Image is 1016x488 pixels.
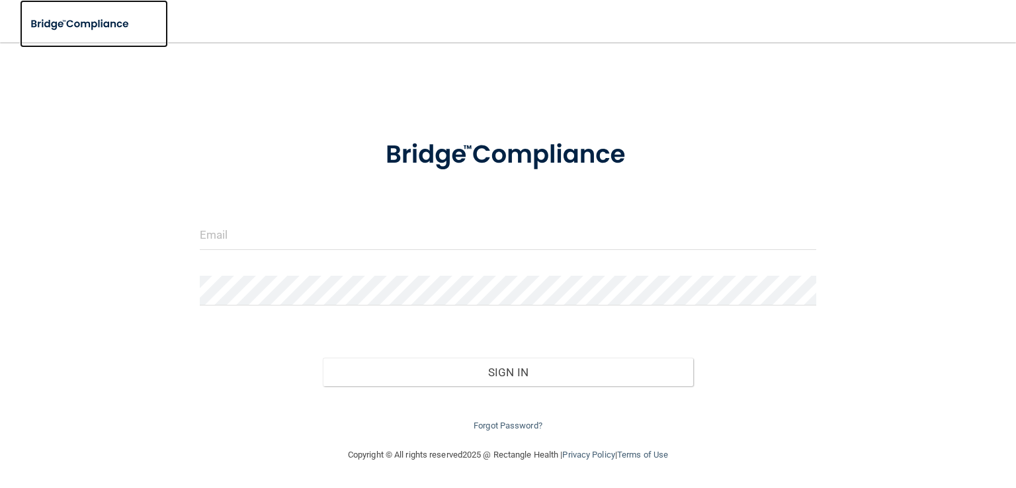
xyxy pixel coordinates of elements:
[323,358,693,387] button: Sign In
[788,396,1000,448] iframe: Drift Widget Chat Controller
[474,421,542,430] a: Forgot Password?
[359,122,657,188] img: bridge_compliance_login_screen.278c3ca4.svg
[617,450,668,460] a: Terms of Use
[267,434,749,476] div: Copyright © All rights reserved 2025 @ Rectangle Health | |
[20,11,142,38] img: bridge_compliance_login_screen.278c3ca4.svg
[562,450,614,460] a: Privacy Policy
[200,220,816,250] input: Email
